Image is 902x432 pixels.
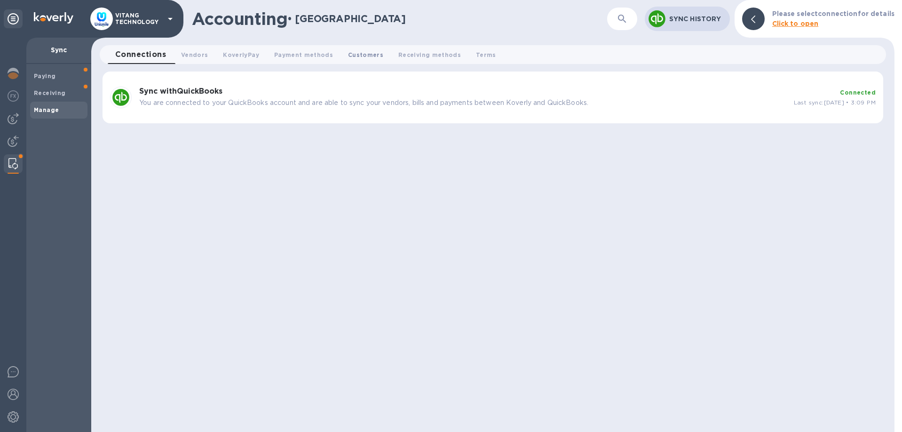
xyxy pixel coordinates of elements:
[34,12,73,24] img: Logo
[476,50,496,60] span: Terms
[840,89,876,96] b: Connected
[34,45,84,55] p: Sync
[4,9,23,28] div: Unpin categories
[398,50,461,60] span: Receiving methods
[274,50,333,60] span: Payment methods
[181,50,208,60] span: Vendors
[34,72,55,80] b: Paying
[669,14,722,24] p: Sync History
[34,89,66,96] b: Receiving
[772,10,895,17] b: Please select connection for details
[794,99,876,106] span: Last sync: [DATE] • 3:09 PM
[223,50,259,60] span: KoverlyPay
[8,90,19,102] img: Foreign exchange
[192,9,287,29] h1: Accounting
[348,50,383,60] span: Customers
[139,98,786,108] p: You are connected to your QuickBooks account and are able to sync your vendors, bills and payment...
[34,106,59,113] b: Manage
[115,48,166,61] span: Connections
[287,13,406,24] h2: • [GEOGRAPHIC_DATA]
[772,20,819,27] b: Click to open
[115,12,162,25] p: VITANG TECHNOLOGY
[139,87,222,96] b: Sync with QuickBooks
